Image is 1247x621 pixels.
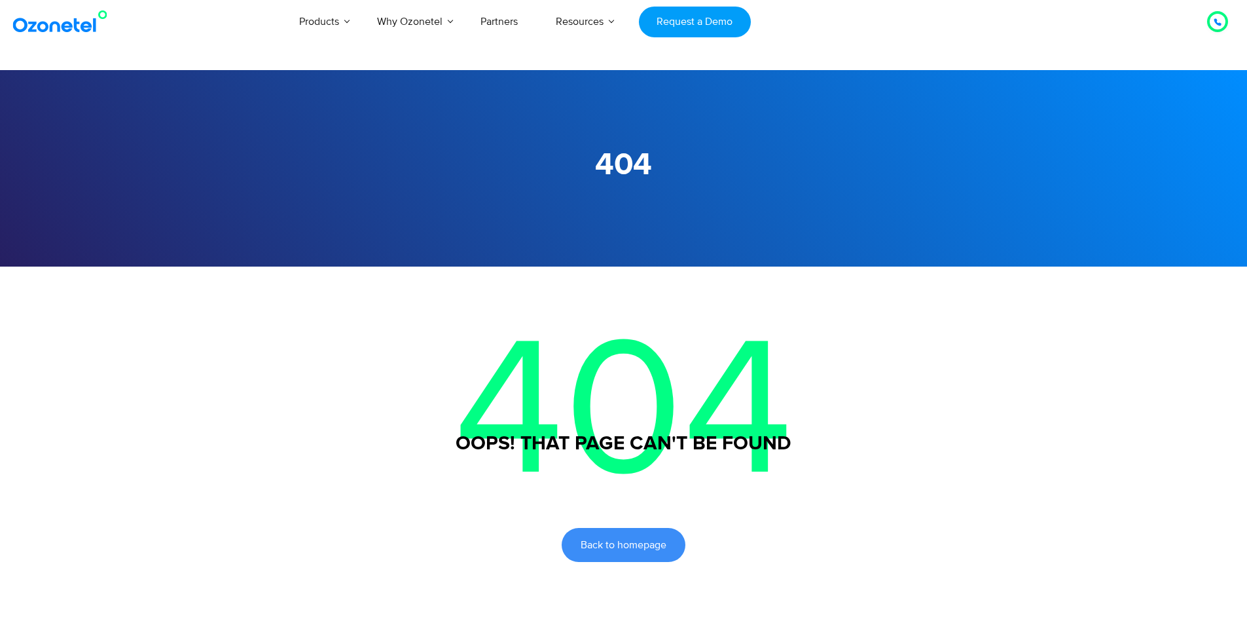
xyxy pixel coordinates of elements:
[215,147,1033,183] h1: 404
[639,7,751,37] a: Request a Demo
[215,431,1033,457] h3: Oops! That page can't be found
[215,267,1033,561] p: 404
[562,528,685,562] a: Back to homepage
[581,540,666,550] span: Back to homepage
